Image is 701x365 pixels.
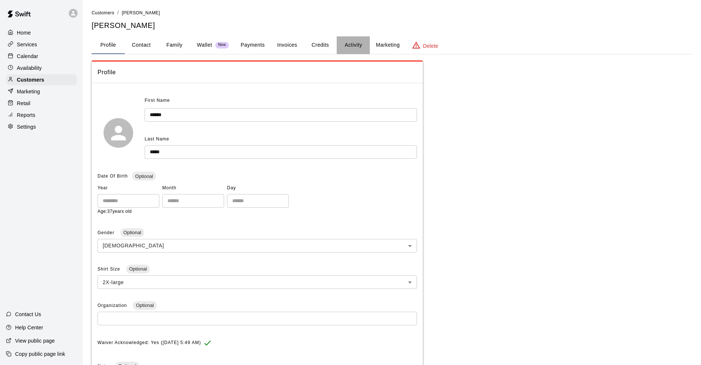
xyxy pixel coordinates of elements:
[98,230,116,235] span: Gender
[15,350,65,358] p: Copy public page link
[17,64,42,72] p: Availability
[17,41,37,48] p: Services
[6,110,77,121] a: Reports
[17,29,31,36] p: Home
[98,173,128,179] span: Date Of Birth
[126,266,150,272] span: Optional
[6,51,77,62] a: Calendar
[6,62,77,74] a: Availability
[120,230,144,235] span: Optional
[304,36,337,54] button: Credits
[92,9,692,17] nav: breadcrumb
[423,42,438,50] p: Delete
[6,86,77,97] a: Marketing
[15,324,43,331] p: Help Center
[162,182,224,194] span: Month
[145,95,170,107] span: First Name
[133,303,156,308] span: Optional
[98,68,417,77] span: Profile
[15,337,55,344] p: View public page
[98,275,417,289] div: 2X-large
[227,182,289,194] span: Day
[122,10,160,15] span: [PERSON_NAME]
[17,111,35,119] p: Reports
[98,266,122,272] span: Shirt Size
[17,53,38,60] p: Calendar
[92,36,692,54] div: basic tabs example
[17,76,44,83] p: Customers
[17,88,40,95] p: Marketing
[270,36,304,54] button: Invoices
[117,9,119,17] li: /
[337,36,370,54] button: Activity
[6,39,77,50] a: Services
[92,10,114,15] a: Customers
[125,36,158,54] button: Contact
[235,36,270,54] button: Payments
[145,136,169,142] span: Last Name
[98,239,417,253] div: [DEMOGRAPHIC_DATA]
[158,36,191,54] button: Family
[6,98,77,109] a: Retail
[92,21,692,31] h5: [PERSON_NAME]
[92,36,125,54] button: Profile
[6,27,77,38] a: Home
[197,41,212,49] p: Wallet
[98,209,132,214] span: Age: 37 years old
[98,182,159,194] span: Year
[6,74,77,85] a: Customers
[98,303,128,308] span: Organization
[98,337,201,349] span: Waiver Acknowledged: Yes ([DATE] 5:49 AM)
[132,173,156,179] span: Optional
[17,100,31,107] p: Retail
[6,121,77,132] a: Settings
[215,43,229,47] span: New
[17,123,36,130] p: Settings
[15,311,41,318] p: Contact Us
[370,36,406,54] button: Marketing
